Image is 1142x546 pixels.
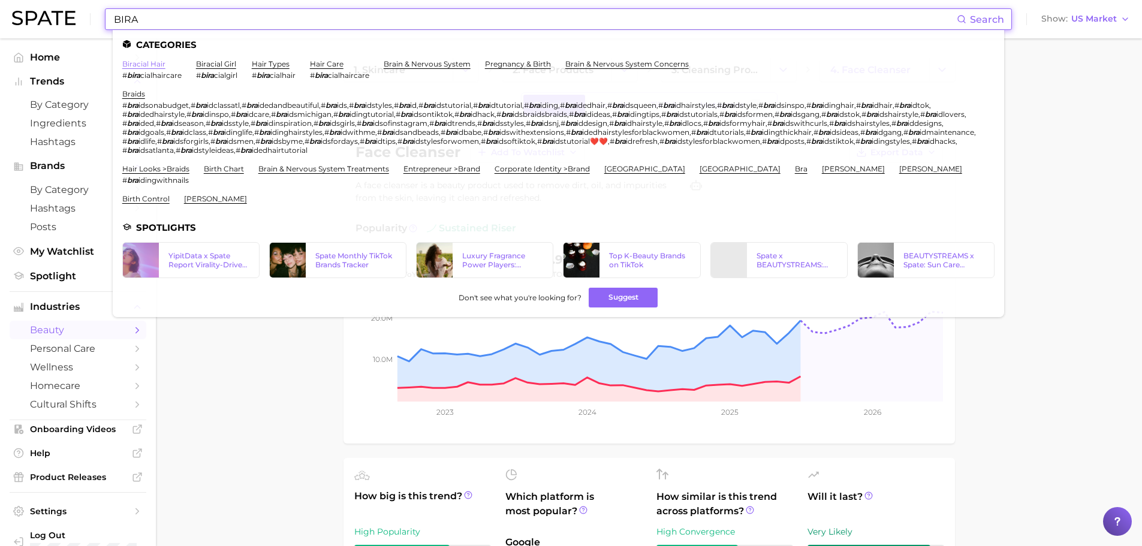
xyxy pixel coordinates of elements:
span: Search [970,14,1004,25]
button: Industries [10,298,146,316]
span: cialhaircare [140,71,182,80]
span: # [691,128,696,137]
span: # [758,101,763,110]
em: bra [361,119,373,128]
span: idhairstyle [625,119,662,128]
span: idedhair [576,101,605,110]
span: idbabe [457,128,481,137]
em: bra [722,101,733,110]
img: SPATE [12,11,76,25]
em: bra [531,119,542,128]
em: bra [259,128,270,137]
span: # [321,101,326,110]
a: braids [122,89,145,98]
span: ided [138,119,154,128]
span: idtutorial [489,101,522,110]
em: bra [309,137,321,146]
div: Spate x BEAUTYSTREAMS: Fragrance Brands & Gestures [757,251,837,269]
em: bra [724,110,736,119]
em: bra [696,128,707,137]
span: iding [540,101,558,110]
span: # [394,101,399,110]
em: bira [201,71,214,80]
span: idinspo [203,110,229,119]
span: ids [337,101,347,110]
span: # [122,119,127,128]
span: idhairstyles [674,101,715,110]
span: # [821,110,826,119]
em: bra [896,119,908,128]
em: bra [236,110,247,119]
span: homecare [30,380,126,391]
a: brain & nervous system [384,59,471,68]
span: # [122,101,127,110]
span: # [717,101,722,110]
span: idgang [876,128,902,137]
a: homecare [10,376,146,395]
span: # [813,128,818,137]
a: bra [795,164,807,173]
em: bra [459,110,471,119]
span: # [210,137,215,146]
span: idgoals [138,128,164,137]
a: YipitData x Spate Report Virality-Driven Brands Are Taking a Slice of the Beauty Pie [122,242,260,278]
span: idinglife [224,128,252,137]
span: # [166,128,171,137]
span: # [305,137,309,146]
span: # [157,137,162,146]
span: Trends [30,76,126,87]
em: bra [354,101,365,110]
a: Hashtags [10,199,146,218]
span: idinghair [822,101,854,110]
span: idshairstyle [878,110,918,119]
span: # [561,119,565,128]
span: # [496,110,501,119]
span: # [441,128,445,137]
span: # [396,110,400,119]
span: # [806,101,811,110]
span: # [661,110,666,119]
span: # [122,128,127,137]
span: # [746,128,751,137]
span: # [560,101,565,110]
span: # [377,128,382,137]
span: # [333,110,338,119]
em: bra [779,110,791,119]
span: idsbyme [272,137,303,146]
a: hair types [252,59,290,68]
span: # [357,119,361,128]
em: bra [400,110,412,119]
span: # [829,119,834,128]
em: bra [382,128,393,137]
span: # [251,119,255,128]
span: idsmen [227,137,254,146]
span: idhack [471,110,495,119]
em: bra [445,128,457,137]
span: idlovers [936,110,965,119]
span: # [703,119,708,128]
span: idclassatl [207,101,240,110]
em: bra [818,128,830,137]
button: Trends [10,73,146,91]
em: bra [195,101,207,110]
em: bra [861,101,872,110]
a: beauty [10,321,146,339]
span: idhair [872,101,893,110]
a: BEAUTYSTREAMS x Spate: Sun Care Brands [857,242,995,278]
div: BEAUTYSTREAMS x Spate: Sun Care Brands [903,251,984,269]
a: Spotlight [10,267,146,285]
span: personal care [30,343,126,354]
a: by Category [10,180,146,199]
a: pregnancy & birth [485,59,551,68]
a: entrepreneur >brand [403,164,480,173]
a: cultural shifts [10,395,146,414]
span: # [891,119,896,128]
span: cialhair [270,71,296,80]
span: Posts [30,221,126,233]
a: Top K-Beauty Brands on TikTok [563,242,700,278]
span: My Watchlist [30,246,126,257]
em: bra [127,128,138,137]
a: wellness [10,358,146,376]
em: bra [171,128,182,137]
em: bra [763,101,775,110]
